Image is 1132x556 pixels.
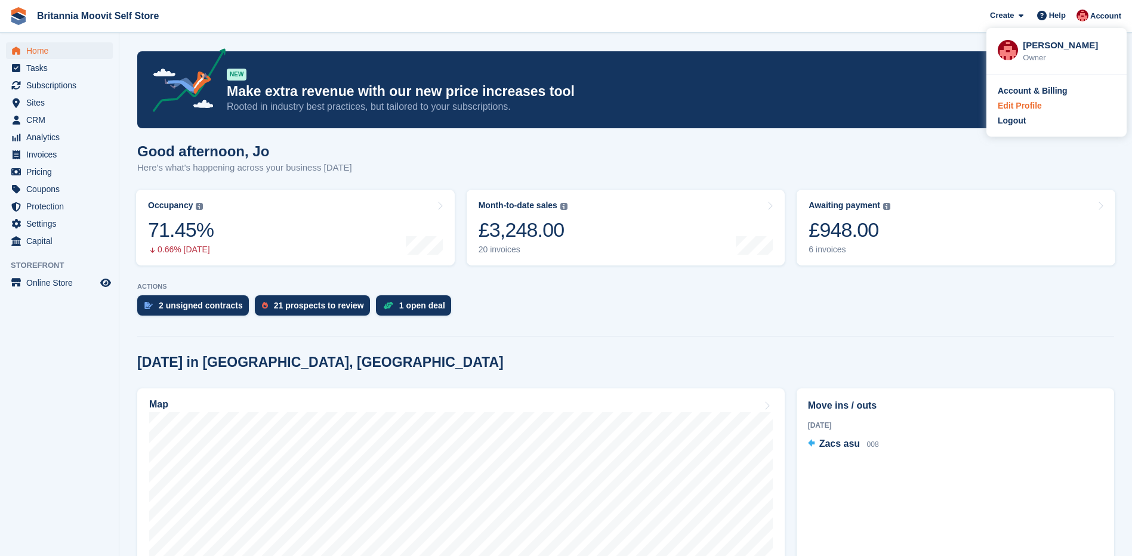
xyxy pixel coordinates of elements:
p: Make extra revenue with our new price increases tool [227,83,1010,100]
img: icon-info-grey-7440780725fd019a000dd9b08b2336e03edf1995a4989e88bcd33f0948082b44.svg [196,203,203,210]
span: Zacs asu [819,438,860,449]
div: 1 open deal [399,301,445,310]
h2: [DATE] in [GEOGRAPHIC_DATA], [GEOGRAPHIC_DATA] [137,354,504,370]
h1: Good afternoon, Jo [137,143,352,159]
h2: Map [149,399,168,410]
a: menu [6,215,113,232]
a: menu [6,233,113,249]
a: 2 unsigned contracts [137,295,255,322]
div: NEW [227,69,246,81]
a: Britannia Moovit Self Store [32,6,164,26]
a: menu [6,274,113,291]
div: £3,248.00 [479,218,567,242]
span: Capital [26,233,98,249]
div: 2 unsigned contracts [159,301,243,310]
span: Sites [26,94,98,111]
div: Owner [1023,52,1115,64]
span: 008 [867,440,879,449]
a: menu [6,60,113,76]
img: contract_signature_icon-13c848040528278c33f63329250d36e43548de30e8caae1d1a13099fd9432cc5.svg [144,302,153,309]
p: Rooted in industry best practices, but tailored to your subscriptions. [227,100,1010,113]
div: 6 invoices [809,245,890,255]
span: CRM [26,112,98,128]
span: Home [26,42,98,59]
a: menu [6,112,113,128]
div: [DATE] [808,420,1103,431]
a: Edit Profile [998,100,1115,112]
span: Subscriptions [26,77,98,94]
span: Pricing [26,163,98,180]
span: Analytics [26,129,98,146]
span: Coupons [26,181,98,197]
div: 21 prospects to review [274,301,364,310]
span: Online Store [26,274,98,291]
div: 20 invoices [479,245,567,255]
a: menu [6,77,113,94]
img: Jo Jopson [1077,10,1088,21]
div: Edit Profile [998,100,1042,112]
a: menu [6,146,113,163]
span: Account [1090,10,1121,22]
a: Preview store [98,276,113,290]
img: icon-info-grey-7440780725fd019a000dd9b08b2336e03edf1995a4989e88bcd33f0948082b44.svg [560,203,567,210]
div: Month-to-date sales [479,200,557,211]
p: ACTIONS [137,283,1114,291]
a: Month-to-date sales £3,248.00 20 invoices [467,190,785,265]
div: Occupancy [148,200,193,211]
span: Help [1049,10,1066,21]
img: price-adjustments-announcement-icon-8257ccfd72463d97f412b2fc003d46551f7dbcb40ab6d574587a9cd5c0d94... [143,48,226,116]
div: Logout [998,115,1026,127]
img: deal-1b604bf984904fb50ccaf53a9ad4b4a5d6e5aea283cecdc64d6e3604feb123c2.svg [383,301,393,310]
a: Occupancy 71.45% 0.66% [DATE] [136,190,455,265]
a: menu [6,129,113,146]
img: Jo Jopson [998,40,1018,60]
div: [PERSON_NAME] [1023,39,1115,50]
span: Protection [26,198,98,215]
span: Create [990,10,1014,21]
div: 0.66% [DATE] [148,245,214,255]
a: Zacs asu 008 [808,437,879,452]
a: Logout [998,115,1115,127]
div: Account & Billing [998,85,1068,97]
a: 1 open deal [376,295,457,322]
a: menu [6,181,113,197]
div: 71.45% [148,218,214,242]
div: Awaiting payment [809,200,880,211]
img: icon-info-grey-7440780725fd019a000dd9b08b2336e03edf1995a4989e88bcd33f0948082b44.svg [883,203,890,210]
a: 21 prospects to review [255,295,376,322]
div: £948.00 [809,218,890,242]
a: Account & Billing [998,85,1115,97]
p: Here's what's happening across your business [DATE] [137,161,352,175]
span: Storefront [11,260,119,271]
img: stora-icon-8386f47178a22dfd0bd8f6a31ec36ba5ce8667c1dd55bd0f319d3a0aa187defe.svg [10,7,27,25]
span: Settings [26,215,98,232]
a: menu [6,163,113,180]
a: menu [6,94,113,111]
img: prospect-51fa495bee0391a8d652442698ab0144808aea92771e9ea1ae160a38d050c398.svg [262,302,268,309]
h2: Move ins / outs [808,399,1103,413]
a: Awaiting payment £948.00 6 invoices [797,190,1115,265]
span: Invoices [26,146,98,163]
a: menu [6,42,113,59]
span: Tasks [26,60,98,76]
a: menu [6,198,113,215]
